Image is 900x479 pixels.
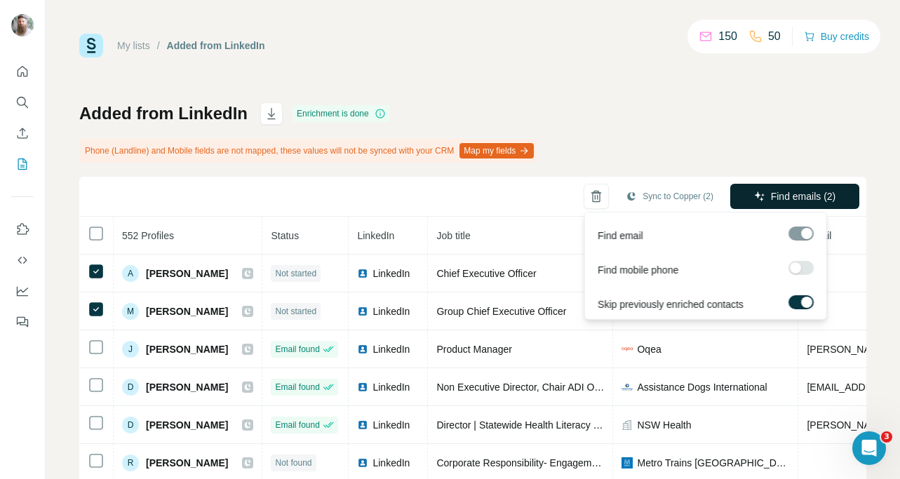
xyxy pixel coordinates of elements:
button: Use Surfe API [11,248,34,273]
img: company-logo [622,344,633,355]
button: Use Surfe on LinkedIn [11,217,34,242]
div: R [122,454,139,471]
span: Corporate Responsibility- Engagement Lead [436,457,630,468]
span: Find emails (2) [771,189,836,203]
div: D [122,417,139,433]
img: company-logo [622,457,633,468]
span: Assistance Dogs International [637,380,767,394]
span: [PERSON_NAME] [146,267,228,281]
span: Job title [436,230,470,241]
span: [PERSON_NAME] [146,456,228,470]
img: LinkedIn logo [357,382,368,393]
img: LinkedIn logo [357,419,368,431]
img: Avatar [11,14,34,36]
span: Oqea [637,342,661,356]
div: D [122,379,139,396]
span: Email found [275,381,319,393]
div: A [122,265,139,282]
span: Product Manager [436,344,511,355]
img: company-logo [622,382,633,393]
span: Metro Trains [GEOGRAPHIC_DATA] [637,456,789,470]
li: / [157,39,160,53]
button: Quick start [11,59,34,84]
span: [PERSON_NAME] [146,342,228,356]
span: [PERSON_NAME] [146,418,228,432]
button: Search [11,90,34,115]
span: Email found [275,343,319,356]
span: LinkedIn [357,230,394,241]
h1: Added from LinkedIn [79,102,248,125]
span: Chief Executive Officer [436,268,536,279]
div: Phone (Landline) and Mobile fields are not mapped, these values will not be synced with your CRM [79,139,537,163]
span: Non Executive Director, Chair ADI Oceania and [GEOGRAPHIC_DATA], Governance Committee [436,382,857,393]
button: Buy credits [804,27,869,46]
button: My lists [11,151,34,177]
span: Director | Statewide Health Literacy Hub | NSW Health [436,419,673,431]
span: LinkedIn [372,304,410,318]
iframe: Intercom live chat [852,431,886,465]
span: Email found [275,419,319,431]
button: Find emails (2) [730,184,859,209]
div: M [122,303,139,320]
img: LinkedIn logo [357,268,368,279]
span: LinkedIn [372,456,410,470]
span: Group Chief Executive Officer [436,306,566,317]
button: Feedback [11,309,34,335]
span: NSW Health [637,418,691,432]
div: Enrichment is done [293,105,390,122]
span: [PERSON_NAME] [146,304,228,318]
span: Skip previously enriched contacts [598,297,744,311]
img: LinkedIn logo [357,306,368,317]
button: Dashboard [11,278,34,304]
span: 3 [881,431,892,443]
span: 552 Profiles [122,230,174,241]
div: Added from LinkedIn [167,39,265,53]
span: [PERSON_NAME] [146,380,228,394]
span: Status [271,230,299,241]
button: Map my fields [459,143,534,158]
span: Not started [275,267,316,280]
p: 50 [768,28,781,45]
span: Find mobile phone [598,263,678,277]
span: Find email [598,229,643,243]
div: J [122,341,139,358]
button: Sync to Copper (2) [616,186,723,207]
span: LinkedIn [372,342,410,356]
img: LinkedIn logo [357,457,368,468]
span: Not started [275,305,316,318]
span: LinkedIn [372,267,410,281]
span: Not found [275,457,311,469]
p: 150 [718,28,737,45]
span: LinkedIn [372,380,410,394]
span: LinkedIn [372,418,410,432]
a: My lists [117,40,150,51]
img: Surfe Logo [79,34,103,58]
button: Enrich CSV [11,121,34,146]
img: LinkedIn logo [357,344,368,355]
